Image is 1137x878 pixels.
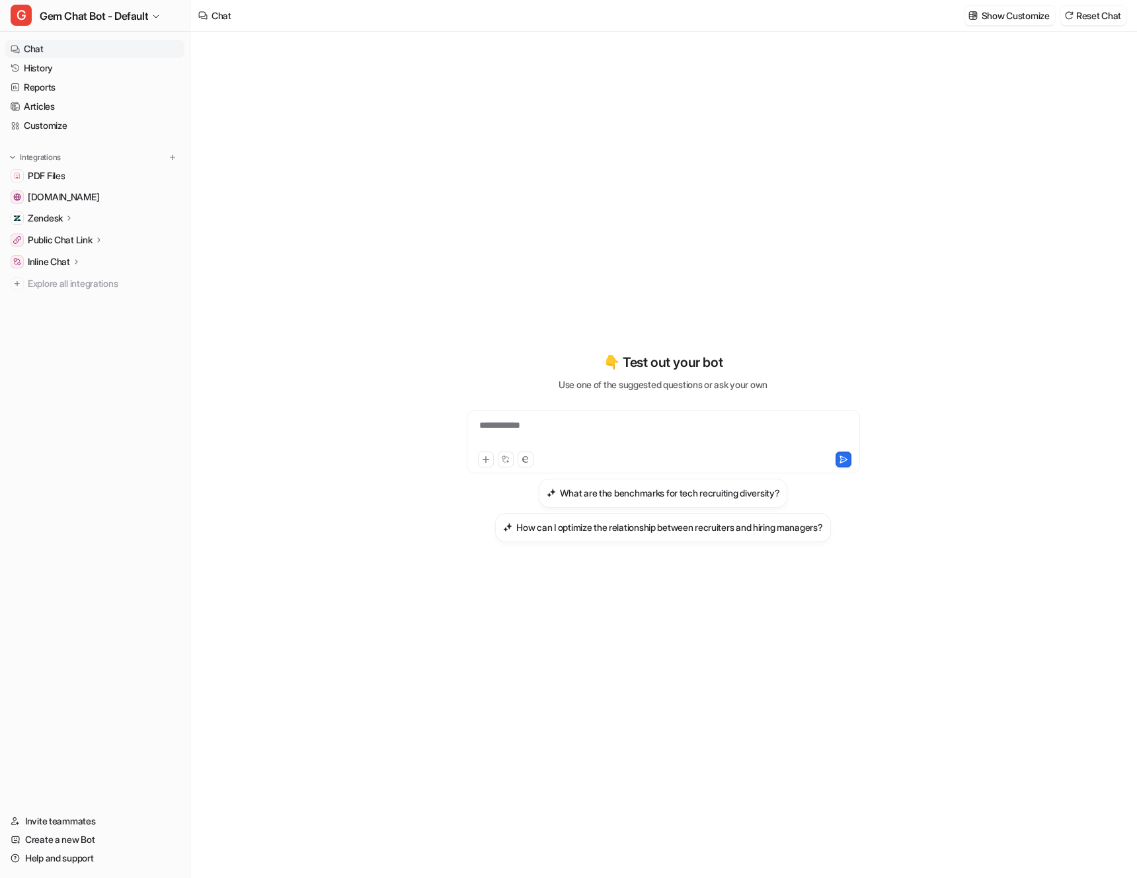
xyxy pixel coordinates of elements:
[516,520,822,534] h3: How can I optimize the relationship between recruiters and hiring managers?
[20,152,61,163] p: Integrations
[5,188,184,206] a: status.gem.com[DOMAIN_NAME]
[28,212,63,225] p: Zendesk
[5,812,184,830] a: Invite teammates
[5,151,65,164] button: Integrations
[982,9,1050,22] p: Show Customize
[13,214,21,222] img: Zendesk
[495,513,830,542] button: How can I optimize the relationship between recruiters and hiring managers?How can I optimize the...
[5,849,184,867] a: Help and support
[13,236,21,244] img: Public Chat Link
[13,193,21,201] img: status.gem.com
[5,78,184,97] a: Reports
[503,522,512,532] img: How can I optimize the relationship between recruiters and hiring managers?
[28,233,93,247] p: Public Chat Link
[964,6,1055,25] button: Show Customize
[547,488,556,498] img: What are the benchmarks for tech recruiting diversity?
[5,830,184,849] a: Create a new Bot
[1060,6,1126,25] button: Reset Chat
[28,169,65,182] span: PDF Files
[559,378,767,391] p: Use one of the suggested questions or ask your own
[5,274,184,293] a: Explore all integrations
[5,40,184,58] a: Chat
[28,190,99,204] span: [DOMAIN_NAME]
[968,11,978,20] img: customize
[8,153,17,162] img: expand menu
[28,273,179,294] span: Explore all integrations
[604,352,723,372] p: 👇 Test out your bot
[539,479,788,508] button: What are the benchmarks for tech recruiting diversity?What are the benchmarks for tech recruiting...
[5,97,184,116] a: Articles
[13,258,21,266] img: Inline Chat
[11,277,24,290] img: explore all integrations
[28,255,70,268] p: Inline Chat
[1064,11,1074,20] img: reset
[40,7,148,25] span: Gem Chat Bot - Default
[5,167,184,185] a: PDF FilesPDF Files
[212,9,231,22] div: Chat
[5,59,184,77] a: History
[560,486,780,500] h3: What are the benchmarks for tech recruiting diversity?
[13,172,21,180] img: PDF Files
[11,5,32,26] span: G
[168,153,177,162] img: menu_add.svg
[5,116,184,135] a: Customize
